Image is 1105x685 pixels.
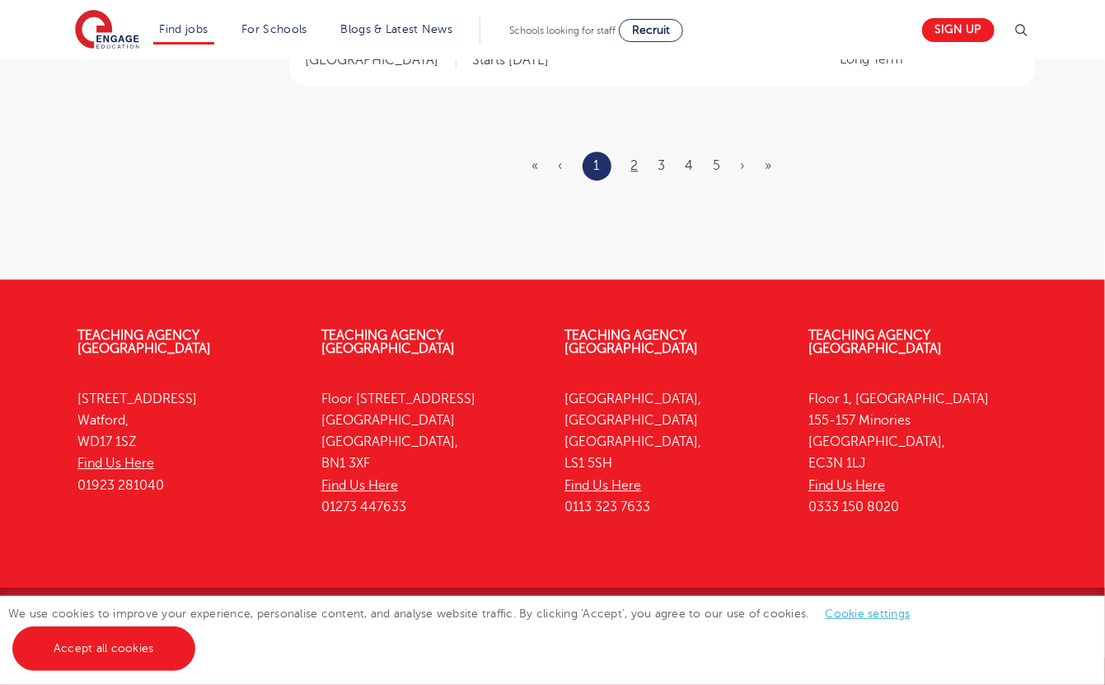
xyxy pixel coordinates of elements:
[509,25,616,36] span: Schools looking for staff
[632,24,670,36] span: Recruit
[75,10,139,51] img: Engage Education
[594,155,600,176] a: 1
[631,158,639,173] a: 2
[826,608,911,620] a: Cookie settings
[77,456,154,471] a: Find Us Here
[808,328,942,356] a: Teaching Agency [GEOGRAPHIC_DATA]
[565,478,642,493] a: Find Us Here
[808,388,1028,518] p: Floor 1, [GEOGRAPHIC_DATA] 155-157 Minories [GEOGRAPHIC_DATA], EC3N 1LJ 0333 150 8020
[8,608,927,655] span: We use cookies to improve your experience, personalise content, and analyse website traffic. By c...
[741,158,746,173] a: Next
[559,158,563,173] span: ‹
[766,158,772,173] a: Last
[160,23,208,35] a: Find jobs
[12,626,195,671] a: Accept all cookies
[808,478,885,493] a: Find Us Here
[241,23,307,35] a: For Schools
[565,328,699,356] a: Teaching Agency [GEOGRAPHIC_DATA]
[321,388,541,518] p: Floor [STREET_ADDRESS] [GEOGRAPHIC_DATA] [GEOGRAPHIC_DATA], BN1 3XF 01273 447633
[686,158,694,173] a: 4
[532,158,539,173] span: «
[922,18,995,42] a: Sign up
[77,388,297,496] p: [STREET_ADDRESS] Watford, WD17 1SZ 01923 281040
[619,19,683,42] a: Recruit
[658,158,666,173] a: 3
[321,478,398,493] a: Find Us Here
[77,328,211,356] a: Teaching Agency [GEOGRAPHIC_DATA]
[473,52,550,69] p: Starts [DATE]
[714,158,721,173] a: 5
[306,52,457,69] span: [GEOGRAPHIC_DATA]
[565,388,784,518] p: [GEOGRAPHIC_DATA], [GEOGRAPHIC_DATA] [GEOGRAPHIC_DATA], LS1 5SH 0113 323 7633
[341,23,453,35] a: Blogs & Latest News
[321,328,455,356] a: Teaching Agency [GEOGRAPHIC_DATA]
